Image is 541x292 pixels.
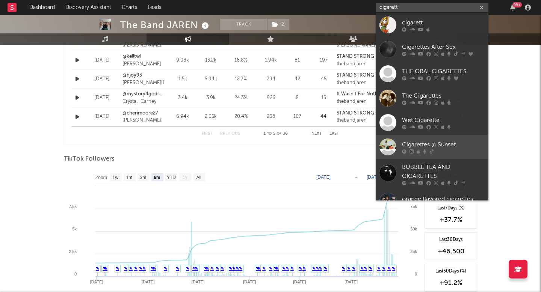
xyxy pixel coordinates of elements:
[286,266,289,271] a: ✎
[314,94,333,102] div: 15
[402,67,485,76] div: THE ORAL CIGARETTES
[369,266,372,271] a: ✎
[354,175,358,180] text: →
[337,42,412,49] div: [PERSON_NAME]
[402,42,485,51] div: Cigarettes After Sex
[376,86,488,110] a: The Cigarettes
[261,75,280,83] div: 794
[151,266,154,271] a: ✎
[126,175,133,180] text: 1m
[314,113,333,120] div: 44
[402,140,485,149] div: Cigarettes @ Sunset
[210,266,214,271] a: ✎
[192,266,196,271] a: ✎
[224,57,258,64] div: 16.8 %
[314,75,333,83] div: 45
[95,175,107,180] text: Zoom
[337,110,374,124] a: STAND STRONGthebandjaren
[376,37,488,62] a: Cigarettes After Sex
[267,19,289,30] button: (2)
[176,266,179,271] a: ✎
[122,90,164,98] a: @mystory4godsglory
[290,266,294,271] a: ✎
[302,266,306,271] a: ✎
[256,266,259,271] a: ✎
[85,57,119,64] div: [DATE]
[116,266,119,271] a: ✎
[402,116,485,125] div: Wet Cigarette
[376,135,488,159] a: Cigarettes @ Sunset
[72,227,77,231] text: 5k
[204,266,207,271] a: ✎
[224,113,258,120] div: 20.4 %
[376,110,488,135] a: Wet Cigarette
[284,113,310,120] div: 107
[261,57,280,64] div: 1.94k
[154,175,160,180] text: 6m
[85,113,119,120] div: [DATE]
[329,132,339,136] button: Last
[232,266,236,271] a: ✎
[168,57,198,64] div: 9.08k
[168,94,198,102] div: 3.4k
[376,13,488,37] a: cigarett
[360,266,364,271] a: ✎
[337,111,374,116] strong: STAND STRONG
[316,175,331,180] text: [DATE]
[164,266,167,271] a: ✎
[74,272,77,276] text: 0
[429,247,473,256] div: +46,500
[261,113,280,120] div: 268
[429,215,473,224] div: +37.7 %
[122,60,164,68] div: [PERSON_NAME]
[337,73,374,78] strong: STAND STRONG
[96,266,99,271] a: ✎
[220,132,240,136] button: Previous
[337,98,385,105] div: thebandjaren
[284,57,310,64] div: 81
[139,266,142,271] a: ✎
[202,132,213,136] button: First
[402,91,485,100] div: The Cigarettes
[142,266,146,271] a: ✎
[195,266,198,271] a: ✎
[122,110,164,117] a: @cherimoore27
[255,129,296,138] div: 1 5 36
[337,54,374,59] strong: STAND STRONG
[216,266,219,271] a: ✎
[364,266,367,271] a: ✎
[402,194,485,203] div: orange flavored cigarettes
[269,266,272,271] a: ✎
[284,75,310,83] div: 42
[103,266,106,271] a: ✎
[167,175,176,180] text: YTD
[324,266,327,271] a: ✎
[192,280,205,284] text: [DATE]
[510,5,515,11] button: 99+
[142,280,155,284] text: [DATE]
[120,19,211,31] div: The Band JAREN
[410,249,417,254] text: 25k
[168,75,198,83] div: 1.5k
[122,53,164,60] a: @kelltwl
[122,79,164,87] div: [PERSON_NAME][DOMAIN_NAME][PERSON_NAME] | [PERSON_NAME]
[382,266,385,271] a: ✎
[64,155,115,164] span: TikTok Followers
[69,249,77,254] text: 2.5k
[113,175,119,180] text: 1w
[201,57,220,64] div: 13.2k
[122,42,164,49] div: [PERSON_NAME]
[153,266,156,271] a: ✎
[410,227,417,231] text: 50k
[129,266,133,271] a: ✎
[347,266,351,271] a: ✎
[312,266,316,271] a: ✎
[122,98,164,105] div: Crystal_Carney
[224,75,258,83] div: 12.7 %
[402,163,485,181] div: BUBBLE TEA AND CIGARETTES
[429,205,473,212] div: Last 7 Days (%)
[261,94,280,102] div: 926
[277,132,281,135] span: of
[236,266,239,271] a: ✎
[512,2,522,8] div: 99 +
